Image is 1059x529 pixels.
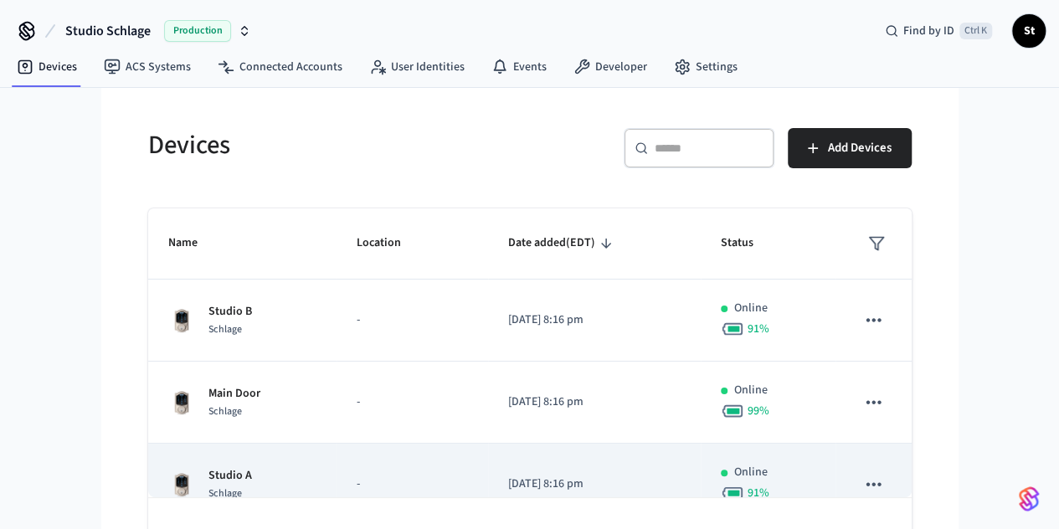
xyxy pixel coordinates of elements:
[168,230,219,256] span: Name
[168,307,195,334] img: Schlage Sense Smart Deadbolt with Camelot Trim, Front
[734,464,768,481] p: Online
[90,52,204,82] a: ACS Systems
[1019,485,1039,512] img: SeamLogoGradient.69752ec5.svg
[734,300,768,317] p: Online
[748,403,769,419] span: 99 %
[208,385,260,403] p: Main Door
[168,389,195,416] img: Schlage Sense Smart Deadbolt with Camelot Trim, Front
[1012,14,1046,48] button: St
[508,311,681,329] p: [DATE] 8:16 pm
[208,322,242,336] span: Schlage
[508,393,681,411] p: [DATE] 8:16 pm
[168,471,195,498] img: Schlage Sense Smart Deadbolt with Camelot Trim, Front
[560,52,661,82] a: Developer
[356,52,478,82] a: User Identities
[204,52,356,82] a: Connected Accounts
[788,128,912,168] button: Add Devices
[661,52,751,82] a: Settings
[357,311,468,329] p: -
[357,475,468,493] p: -
[148,128,520,162] h5: Devices
[3,52,90,82] a: Devices
[721,230,775,256] span: Status
[208,303,252,321] p: Studio B
[508,230,617,256] span: Date added(EDT)
[208,486,242,501] span: Schlage
[903,23,954,39] span: Find by ID
[478,52,560,82] a: Events
[65,21,151,41] span: Studio Schlage
[734,382,768,399] p: Online
[148,208,912,526] table: sticky table
[828,137,892,159] span: Add Devices
[1014,16,1044,46] span: St
[357,230,423,256] span: Location
[208,467,252,485] p: Studio A
[357,393,468,411] p: -
[748,485,769,501] span: 91 %
[208,404,242,419] span: Schlage
[748,321,769,337] span: 91 %
[508,475,681,493] p: [DATE] 8:16 pm
[164,20,231,42] span: Production
[959,23,992,39] span: Ctrl K
[871,16,1005,46] div: Find by IDCtrl K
